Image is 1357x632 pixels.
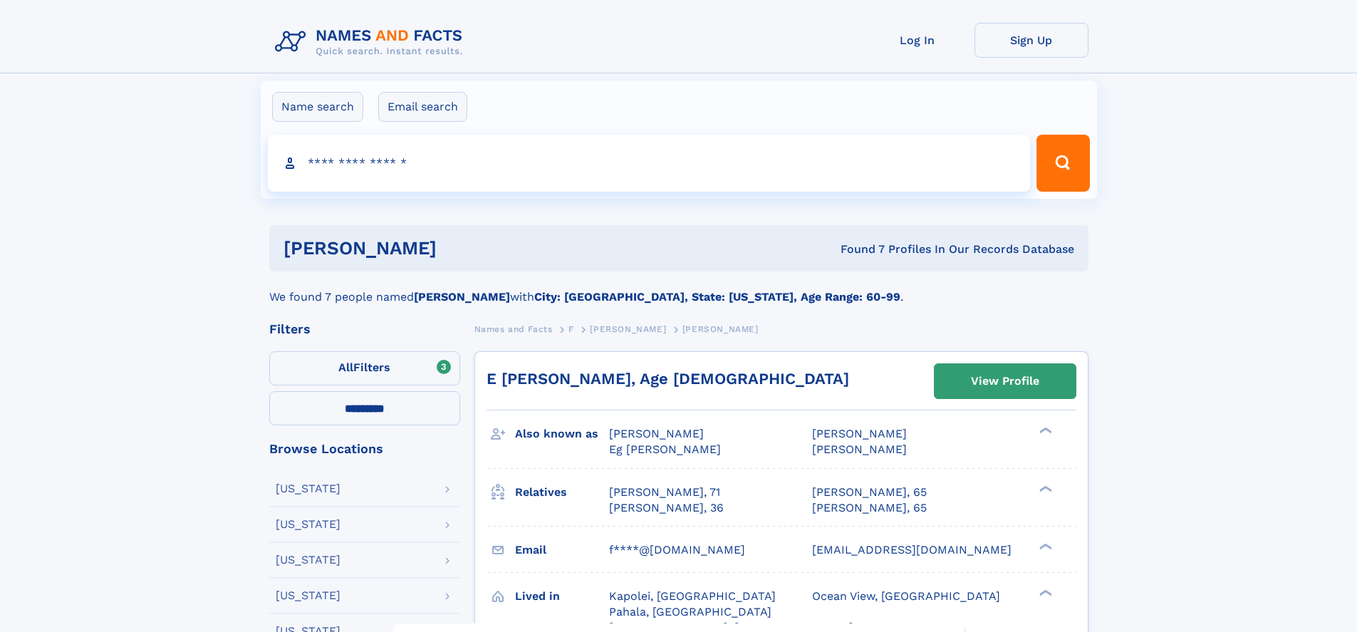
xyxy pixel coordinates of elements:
[935,364,1076,398] a: View Profile
[474,320,553,338] a: Names and Facts
[1036,484,1053,493] div: ❯
[609,589,776,603] span: Kapolei, [GEOGRAPHIC_DATA]
[1036,588,1053,597] div: ❯
[682,324,759,334] span: [PERSON_NAME]
[812,500,927,516] a: [PERSON_NAME], 65
[812,442,907,456] span: [PERSON_NAME]
[1036,542,1053,551] div: ❯
[515,584,609,608] h3: Lived in
[284,239,639,257] h1: [PERSON_NAME]
[276,554,340,566] div: [US_STATE]
[590,320,666,338] a: [PERSON_NAME]
[487,370,849,388] a: E [PERSON_NAME], Age [DEMOGRAPHIC_DATA]
[812,589,1000,603] span: Ocean View, [GEOGRAPHIC_DATA]
[1036,135,1089,192] button: Search Button
[515,480,609,504] h3: Relatives
[268,135,1031,192] input: search input
[1036,426,1053,435] div: ❯
[338,361,353,374] span: All
[276,483,340,494] div: [US_STATE]
[590,324,666,334] span: [PERSON_NAME]
[609,485,720,500] a: [PERSON_NAME], 71
[269,442,460,455] div: Browse Locations
[378,92,467,122] label: Email search
[609,500,724,516] a: [PERSON_NAME], 36
[568,324,574,334] span: F
[609,427,704,440] span: [PERSON_NAME]
[272,92,363,122] label: Name search
[269,323,460,336] div: Filters
[534,290,900,304] b: City: [GEOGRAPHIC_DATA], State: [US_STATE], Age Range: 60-99
[861,23,974,58] a: Log In
[609,442,721,456] span: Eg [PERSON_NAME]
[812,485,927,500] a: [PERSON_NAME], 65
[971,365,1039,398] div: View Profile
[269,23,474,61] img: Logo Names and Facts
[276,519,340,530] div: [US_STATE]
[568,320,574,338] a: F
[974,23,1088,58] a: Sign Up
[276,590,340,601] div: [US_STATE]
[609,605,771,618] span: Pahala, [GEOGRAPHIC_DATA]
[269,271,1088,306] div: We found 7 people named with .
[414,290,510,304] b: [PERSON_NAME]
[812,543,1012,556] span: [EMAIL_ADDRESS][DOMAIN_NAME]
[812,427,907,440] span: [PERSON_NAME]
[269,351,460,385] label: Filters
[515,538,609,562] h3: Email
[638,242,1074,257] div: Found 7 Profiles In Our Records Database
[515,422,609,446] h3: Also known as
